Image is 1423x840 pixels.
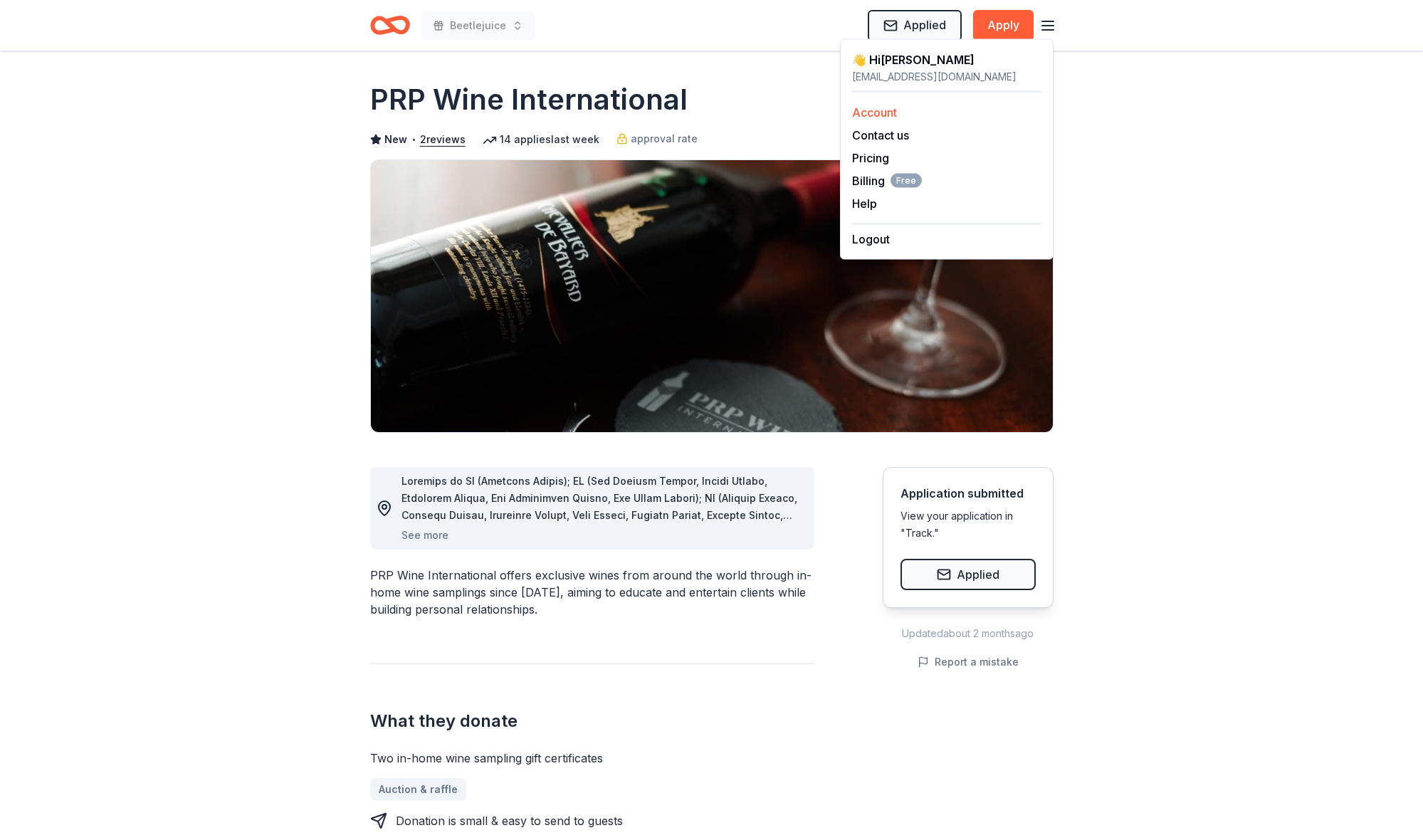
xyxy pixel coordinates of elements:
[396,812,623,829] div: Donation is small & easy to send to guests
[918,653,1019,671] button: Report a mistake
[973,10,1034,41] button: Apply
[852,105,897,120] a: Account
[852,172,922,189] span: Billing
[421,11,535,40] button: Beetlejuice
[370,80,688,120] h1: PRP Wine International
[370,750,814,767] div: Two in-home wine sampling gift certificates
[483,131,599,148] div: 14 applies last week
[852,151,889,165] a: Pricing
[616,130,698,147] a: approval rate
[900,559,1036,590] button: Applied
[411,134,416,145] span: •
[631,130,698,147] span: approval rate
[868,10,962,41] button: Applied
[450,17,506,34] span: Beetlejuice
[401,527,448,544] button: See more
[852,172,922,189] button: BillingFree
[852,127,909,144] button: Contact us
[370,9,410,42] a: Home
[371,160,1053,432] img: Image for PRP Wine International
[903,16,946,34] span: Applied
[370,567,814,618] div: PRP Wine International offers exclusive wines from around the world through in-home wine sampling...
[891,174,922,188] span: Free
[883,625,1054,642] div: Updated about 2 months ago
[420,131,466,148] button: 2reviews
[384,131,407,148] span: New
[370,710,814,733] h2: What they donate
[900,485,1036,502] div: Application submitted
[370,778,466,801] a: Auction & raffle
[852,68,1041,85] div: [EMAIL_ADDRESS][DOMAIN_NAME]
[852,231,890,248] button: Logout
[852,195,877,212] button: Help
[852,51,1041,68] div: 👋 Hi [PERSON_NAME]
[957,565,999,584] span: Applied
[900,508,1036,542] div: View your application in "Track."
